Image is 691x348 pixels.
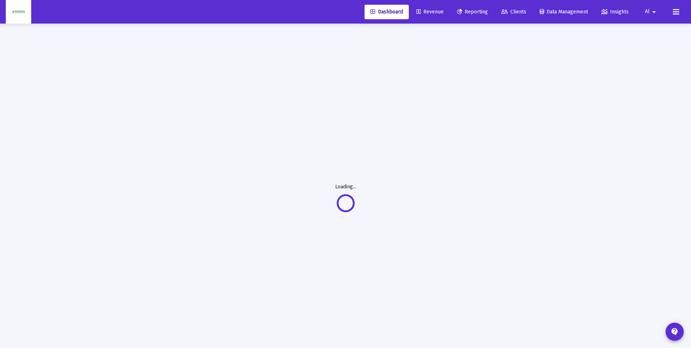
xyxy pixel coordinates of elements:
span: Insights [601,9,629,15]
a: Data Management [534,5,594,19]
span: Dashboard [370,9,403,15]
mat-icon: contact_support [670,327,679,336]
a: Clients [495,5,532,19]
span: Al [645,9,650,15]
a: Insights [596,5,634,19]
span: Revenue [416,9,444,15]
span: Clients [501,9,526,15]
a: Revenue [411,5,449,19]
button: Al [636,4,667,19]
span: Data Management [540,9,588,15]
a: Reporting [451,5,494,19]
img: Dashboard [11,5,26,19]
mat-icon: arrow_drop_down [650,5,658,19]
a: Dashboard [365,5,409,19]
span: Reporting [457,9,488,15]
